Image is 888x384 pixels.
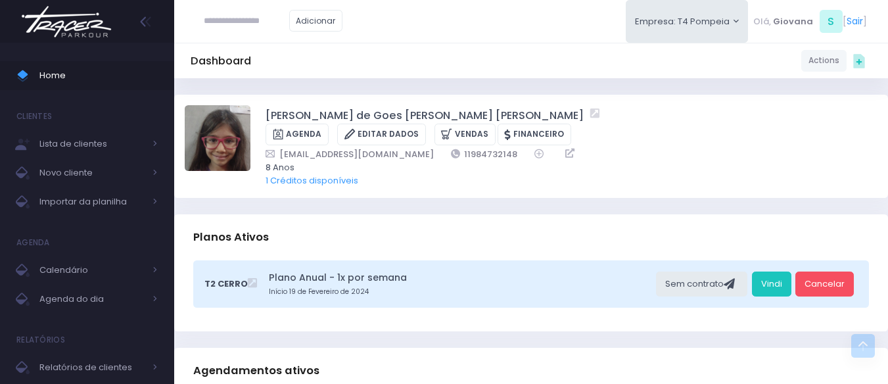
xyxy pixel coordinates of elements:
[773,15,813,28] span: Giovana
[39,359,145,376] span: Relatórios de clientes
[656,272,747,297] div: Sem contrato
[266,124,329,145] a: Agenda
[337,124,426,145] a: Editar Dados
[451,147,518,161] a: 11984732148
[269,271,652,285] a: Plano Anual - 1x por semana
[498,124,571,145] a: Financeiro
[185,105,250,171] img: Sophia de Goes Ferreira Correia
[266,161,860,174] span: 8 Anos
[39,193,145,210] span: Importar da planilha
[748,7,872,36] div: [ ]
[820,10,843,33] span: S
[16,229,50,256] h4: Agenda
[266,147,434,161] a: [EMAIL_ADDRESS][DOMAIN_NAME]
[39,291,145,308] span: Agenda do dia
[434,124,496,145] a: Vendas
[39,135,145,153] span: Lista de clientes
[266,174,358,187] a: 1 Créditos disponíveis
[266,108,584,124] a: [PERSON_NAME] de Goes [PERSON_NAME] [PERSON_NAME]
[204,277,248,291] span: T2 Cerro
[795,272,854,297] a: Cancelar
[16,327,65,353] h4: Relatórios
[801,50,847,72] a: Actions
[39,164,145,181] span: Novo cliente
[39,67,158,84] span: Home
[269,287,652,297] small: Início 19 de Fevereiro de 2024
[752,272,791,297] a: Vindi
[847,14,863,28] a: Sair
[193,218,269,256] h3: Planos Ativos
[191,55,251,68] h5: Dashboard
[753,15,771,28] span: Olá,
[16,103,52,130] h4: Clientes
[289,10,343,32] a: Adicionar
[39,262,145,279] span: Calendário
